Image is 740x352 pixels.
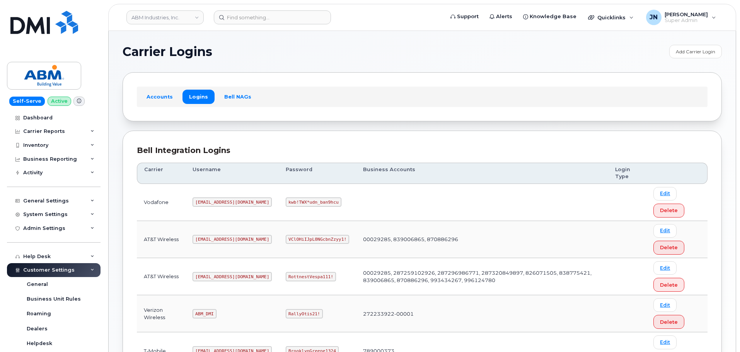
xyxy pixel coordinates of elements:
[218,90,258,104] a: Bell NAGs
[286,272,336,281] code: RottnestVespa111!
[660,207,678,214] span: Delete
[286,235,349,244] code: VClOHiIJpL0NGcbnZzyy1!
[193,272,272,281] code: [EMAIL_ADDRESS][DOMAIN_NAME]
[182,90,215,104] a: Logins
[137,184,186,221] td: Vodafone
[653,278,684,292] button: Delete
[356,221,608,258] td: 00029285, 839006865, 870886296
[653,335,677,349] a: Edit
[653,261,677,275] a: Edit
[660,281,678,289] span: Delete
[608,163,646,184] th: Login Type
[653,315,684,329] button: Delete
[653,224,677,238] a: Edit
[137,145,708,156] div: Bell Integration Logins
[140,90,179,104] a: Accounts
[193,235,272,244] code: [EMAIL_ADDRESS][DOMAIN_NAME]
[286,197,341,207] code: kwb!TWX*udn_ban9hcu
[137,295,186,332] td: Verizon Wireless
[653,241,684,255] button: Delete
[123,46,212,58] span: Carrier Logins
[137,163,186,184] th: Carrier
[137,221,186,258] td: AT&T Wireless
[660,244,678,251] span: Delete
[653,187,677,201] a: Edit
[286,309,322,318] code: RallyOtis21!
[660,318,678,326] span: Delete
[653,204,684,218] button: Delete
[653,298,677,312] a: Edit
[356,295,608,332] td: 272233922-00001
[193,309,216,318] code: ABM_DMI
[279,163,356,184] th: Password
[356,258,608,295] td: 00029285, 287259102926, 287296986771, 287320849897, 826071505, 838775421, 839006865, 870886296, 9...
[669,45,722,58] a: Add Carrier Login
[193,197,272,207] code: [EMAIL_ADDRESS][DOMAIN_NAME]
[186,163,279,184] th: Username
[137,258,186,295] td: AT&T Wireless
[356,163,608,184] th: Business Accounts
